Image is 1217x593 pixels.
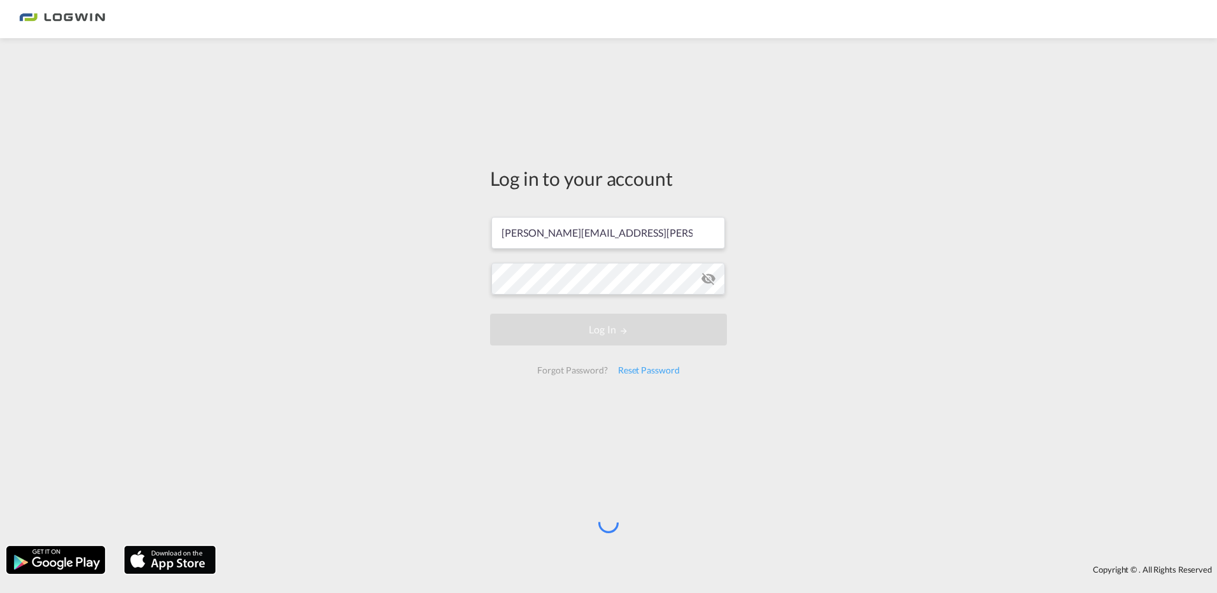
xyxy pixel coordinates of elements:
[490,314,727,345] button: LOGIN
[491,217,725,249] input: Enter email/phone number
[490,165,727,192] div: Log in to your account
[5,545,106,575] img: google.png
[19,5,105,34] img: 2761ae10d95411efa20a1f5e0282d2d7.png
[701,271,716,286] md-icon: icon-eye-off
[532,359,612,382] div: Forgot Password?
[613,359,685,382] div: Reset Password
[222,559,1217,580] div: Copyright © . All Rights Reserved
[123,545,217,575] img: apple.png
